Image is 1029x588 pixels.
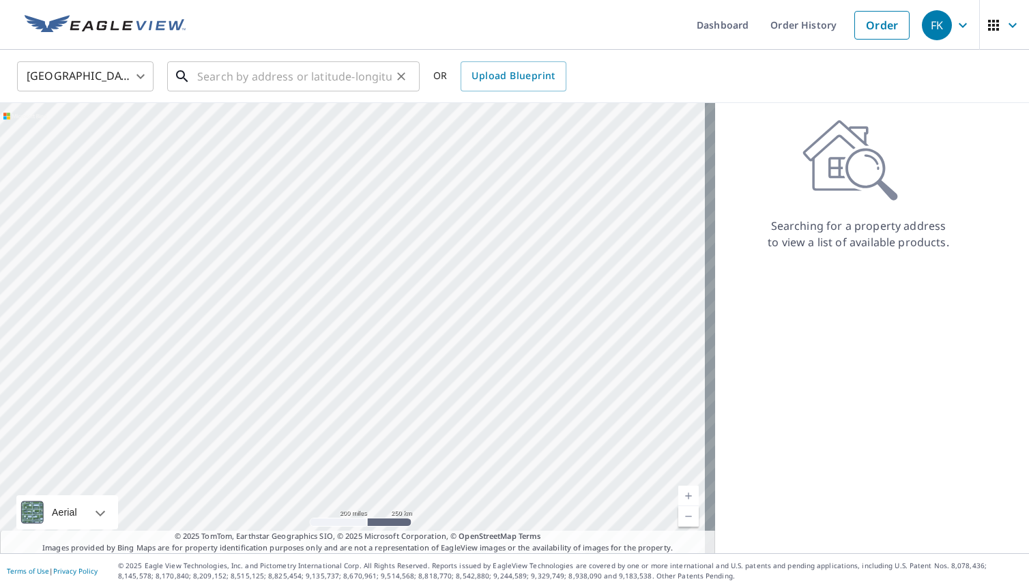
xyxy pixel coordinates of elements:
[678,486,699,506] a: Current Level 5, Zoom In
[767,218,950,250] p: Searching for a property address to view a list of available products.
[16,495,118,529] div: Aerial
[17,57,154,95] div: [GEOGRAPHIC_DATA]
[922,10,952,40] div: FK
[459,531,516,541] a: OpenStreetMap
[392,67,411,86] button: Clear
[197,57,392,95] input: Search by address or latitude-longitude
[25,15,186,35] img: EV Logo
[53,566,98,576] a: Privacy Policy
[48,495,81,529] div: Aerial
[7,566,49,576] a: Terms of Use
[7,567,98,575] p: |
[678,506,699,527] a: Current Level 5, Zoom Out
[519,531,541,541] a: Terms
[854,11,910,40] a: Order
[433,61,566,91] div: OR
[461,61,566,91] a: Upload Blueprint
[472,68,555,85] span: Upload Blueprint
[118,561,1022,581] p: © 2025 Eagle View Technologies, Inc. and Pictometry International Corp. All Rights Reserved. Repo...
[175,531,541,542] span: © 2025 TomTom, Earthstar Geographics SIO, © 2025 Microsoft Corporation, ©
